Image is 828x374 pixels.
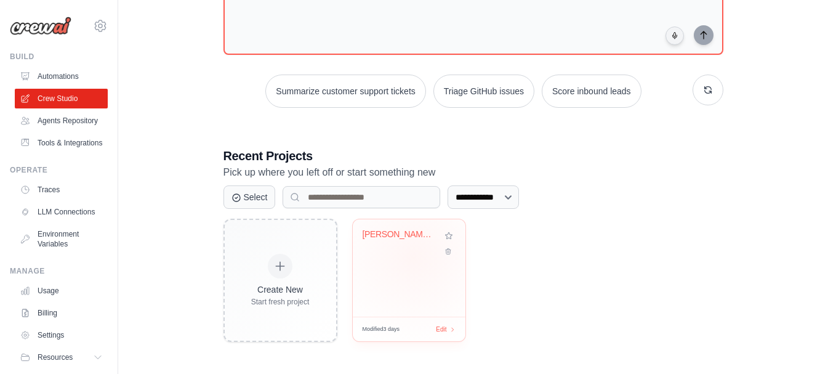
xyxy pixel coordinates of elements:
h3: Recent Projects [223,147,723,165]
a: Tools & Integrations [15,133,108,153]
a: Agents Repository [15,111,108,131]
div: Cris Hair - WhatsApp Automation with Evolution API [363,229,437,240]
span: Resources [38,352,73,362]
div: Create New [251,283,310,296]
a: LLM Connections [15,202,108,222]
button: Summarize customer support tickets [265,75,425,108]
img: Logo [10,17,71,35]
div: Operate [10,165,108,175]
p: Pick up where you left off or start something new [223,165,723,181]
button: Click to speak your automation idea [665,26,684,45]
a: Crew Studio [15,89,108,108]
a: Traces [15,180,108,200]
a: Billing [15,303,108,323]
button: Resources [15,348,108,367]
button: Get new suggestions [693,75,723,105]
div: Manage [10,266,108,276]
button: Add to favorites [442,229,456,243]
a: Settings [15,325,108,345]
div: Start fresh project [251,297,310,307]
span: Edit [436,325,446,334]
button: Triage GitHub issues [433,75,534,108]
span: Modified 3 days [363,325,400,334]
button: Delete project [442,245,456,258]
a: Environment Variables [15,224,108,254]
button: Select [223,185,276,209]
button: Score inbound leads [542,75,641,108]
a: Automations [15,67,108,86]
a: Usage [15,281,108,301]
div: Build [10,52,108,62]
